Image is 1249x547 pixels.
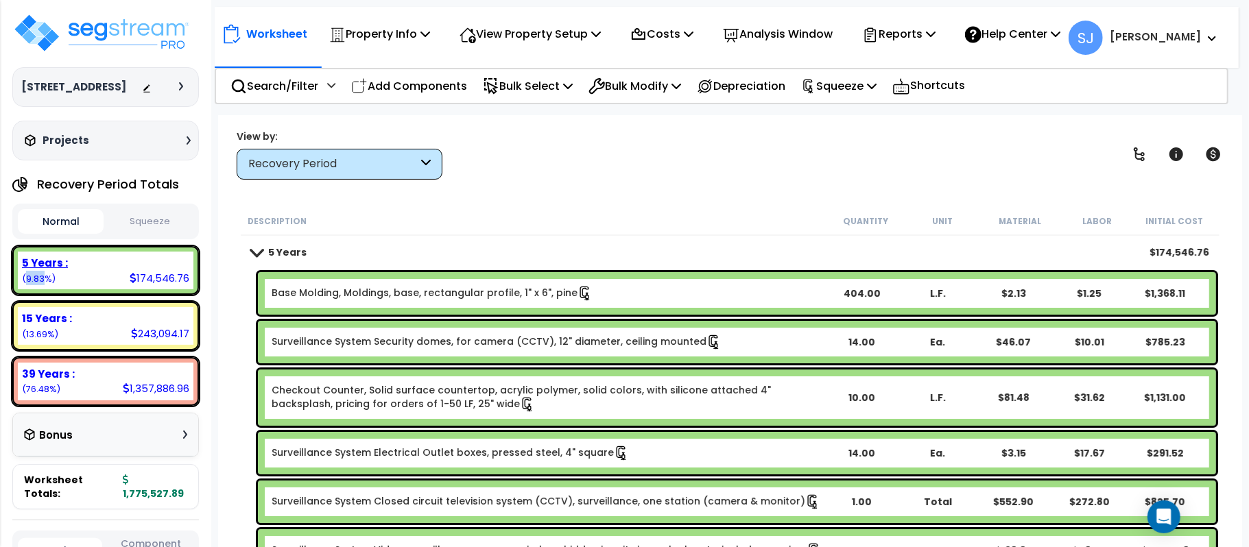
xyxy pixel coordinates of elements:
b: 5 Years [268,245,307,259]
h3: [STREET_ADDRESS] [21,80,126,94]
div: 1.00 [824,495,899,509]
small: Initial Cost [1145,216,1203,227]
small: 9.830696604827763% [22,273,56,284]
div: $174,546.76 [1150,245,1209,259]
div: $81.48 [977,391,1051,404]
p: Bulk Select [483,77,573,95]
p: Add Components [351,77,467,95]
small: 76.47792905128627% [22,383,60,395]
div: $17.67 [1052,446,1127,460]
div: 174,546.76 [130,271,189,285]
button: Squeeze [107,210,193,234]
p: View Property Setup [460,25,601,43]
div: Add Components [344,70,475,102]
div: $46.07 [977,335,1051,349]
div: $10.01 [1052,335,1127,349]
div: Open Intercom Messenger [1147,500,1180,533]
a: Individual Item [272,383,823,412]
a: Individual Item [272,446,629,461]
p: Depreciation [697,77,785,95]
p: Squeeze [801,77,877,95]
p: Search/Filter [230,77,318,95]
small: Description [248,216,307,227]
div: $1,368.11 [1128,287,1203,300]
a: Individual Item [272,335,722,350]
div: Total [901,495,975,509]
div: 404.00 [824,287,899,300]
b: 5 Years : [22,256,68,270]
b: 15 Years : [22,311,72,326]
b: 39 Years : [22,367,75,381]
div: 1,357,886.96 [123,381,189,396]
div: L.F. [901,287,975,300]
div: $3.15 [977,446,1051,460]
p: Bulk Modify [588,77,681,95]
div: $2.13 [977,287,1051,300]
div: 14.00 [824,335,899,349]
span: Worksheet Totals: [24,473,118,500]
div: L.F. [901,391,975,404]
p: Reports [862,25,936,43]
div: Recovery Period [248,156,418,172]
small: Labor [1082,216,1112,227]
a: Individual Item [272,494,820,509]
div: Shortcuts [885,69,973,103]
h3: Bonus [39,430,73,441]
b: [PERSON_NAME] [1110,29,1201,44]
small: 13.691374343885975% [22,328,58,340]
div: $272.80 [1052,495,1127,509]
p: Help Center [965,25,1060,43]
div: Ea. [901,446,975,460]
p: Costs [630,25,693,43]
div: $291.52 [1128,446,1203,460]
div: 10.00 [824,391,899,404]
small: Material [999,216,1041,227]
div: $1.25 [1052,287,1127,300]
div: $1,131.00 [1128,391,1203,404]
div: $552.90 [977,495,1051,509]
p: Analysis Window [723,25,833,43]
div: 243,094.17 [131,326,189,341]
div: $785.23 [1128,335,1203,349]
p: Worksheet [246,25,307,43]
div: Ea. [901,335,975,349]
p: Shortcuts [892,76,965,96]
img: logo_pro_r.png [12,12,191,53]
div: View by: [237,130,442,143]
button: Normal [18,209,104,234]
span: SJ [1069,21,1103,55]
p: Property Info [329,25,430,43]
b: 1,775,527.89 [123,473,185,500]
div: $825.70 [1128,495,1203,509]
div: Depreciation [689,70,793,102]
div: 14.00 [824,446,899,460]
small: Unit [932,216,953,227]
h3: Projects [43,134,89,147]
h4: Recovery Period Totals [37,178,179,191]
div: $31.62 [1052,391,1127,404]
a: Individual Item [272,286,593,301]
small: Quantity [843,216,888,227]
